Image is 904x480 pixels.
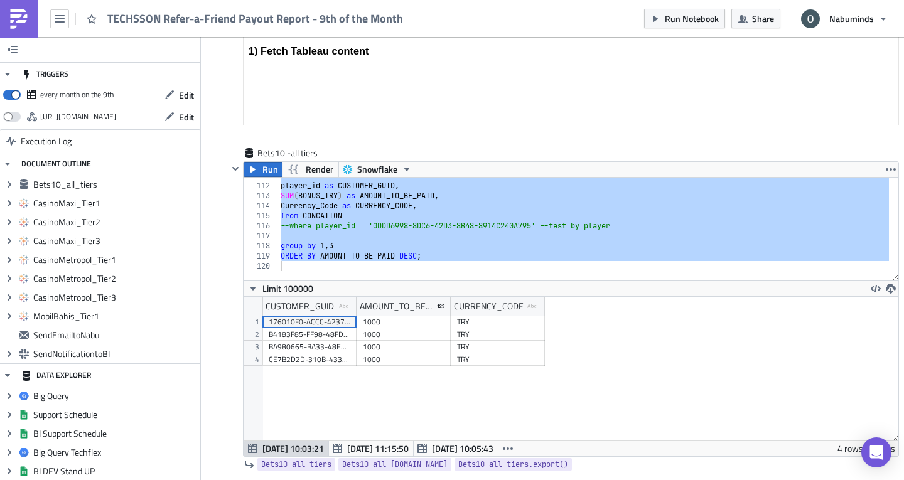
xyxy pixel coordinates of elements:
div: every month on the 9th [40,85,114,104]
span: - - Player who have referred a player [20,47,204,56]
span: CasinoMaxi_Tier2 [33,216,197,228]
a: Bets10_all_tiers [257,458,335,471]
span: · [50,107,60,117]
body: Rich Text Area. Press ALT-0 for help. [5,5,623,15]
div: 112 [244,181,278,191]
button: Share [731,9,780,28]
button: Render [282,162,339,177]
span: OK - no duplicates [50,97,121,107]
span: Limit 100000 [262,282,313,295]
div: 114 [244,201,278,211]
div: CE7B2D2D-310B-433F-9597-B322B291926E [269,353,350,366]
span: [DATE] 10:03:21 [262,442,324,455]
div: 120 [244,261,278,271]
span: - - Bonus level/tier that is going to be paid out. 3 levels in total. [20,67,277,77]
span: Support Schedule [33,409,197,420]
span: Bets10_all_[DOMAIN_NAME] [342,458,448,471]
iframe: Rich Text Area [244,35,898,125]
body: Rich Text Area. Press ALT-0 for help. [5,10,650,22]
div: TRY [457,328,539,341]
span: Run [262,162,278,177]
span: - - Player who have been referred [20,57,191,67]
div: https://pushmetrics.io/api/v1/report/Ynr1yvvrp2/webhook?token=42689e9b15f54e94b1bcf0164acd10cb [40,107,116,126]
strong: Duplicate [31,87,65,97]
div: 1000 [363,353,444,366]
button: [DATE] 11:15:50 [328,441,414,456]
strong: Bonus TIER [31,67,75,77]
span: Bets10_all_tiers [33,179,197,190]
span: Run Notebook [665,12,719,25]
span: BI DEV Stand UP [33,466,197,477]
span: · [50,97,60,107]
button: Edit [158,85,200,105]
span: Please find attached latest bonus receivers for Refer a Friend campaign [5,19,554,29]
span: MobilBahis_Tier1 [33,311,197,322]
img: Avatar [800,8,821,29]
span: Bets10 -all tiers [257,147,319,159]
span: Edit [179,88,194,102]
button: [DATE] 10:03:21 [244,441,329,456]
strong: Bonus TRY [31,77,72,87]
div: CURRENCY_CODE [454,297,524,316]
span: Big Query [33,390,197,402]
strong: Referred GUID [31,57,86,67]
h3: 2) Create your Email and use Tableau content as attachment [5,10,650,22]
div: 119 [244,251,278,261]
span: [DATE] 11:15:50 [347,442,409,455]
div: 117 [244,231,278,241]
div: Open Intercom Messenger [861,437,891,467]
div: TRY [457,353,539,366]
span: Edit [179,110,194,124]
span: Report details: [5,33,53,43]
button: Nabuminds [794,5,895,33]
div: DOCUMENT OUTLINE [21,152,91,175]
span: Nabuminds [829,12,874,25]
a: Bets10_all_tiers.export() [455,458,572,471]
span: Hello, [5,6,25,15]
span: Bets10_all_tiers [261,458,331,471]
span: [DATE] 10:05:43 [432,442,493,455]
span: Render [306,162,333,177]
a: Bets10_all_[DOMAIN_NAME] [338,458,451,471]
span: Snowflake [357,162,397,177]
span: Big Query Techflex [33,447,197,458]
div: B4183F85-FF98-48FD-BC36-FB7EB6A762F5 [269,328,350,341]
button: Edit [158,107,200,127]
button: Hide content [228,161,243,176]
strong: Referring GUID [31,47,89,56]
span: CasinoMetropol_Tier1 [33,254,197,265]
span: Duplicate - Referring player duplicate, means same GUID has referred couple of players within the... [50,107,462,117]
div: 4 rows in 6.24s [837,441,895,456]
span: BI Support Schedule [33,428,197,439]
span: CasinoMaxi_Tier1 [33,198,197,209]
span: TECHSSON Refer-a-Friend Payout Report - 9th of the Month [107,11,404,26]
body: Rich Text Area. Press ALT-0 for help. [5,5,650,15]
div: 118 [244,241,278,251]
span: - [20,87,31,97]
span: - - Bonus amount that is going to be paid out to referred and referring player. For each brands d... [20,77,436,87]
span: Execution Log [21,130,72,152]
span: CasinoMaxi_Tier3 [33,235,197,247]
span: parameter: [65,87,105,97]
button: Limit 100000 [244,281,318,296]
button: Run [244,162,282,177]
div: 116 [244,221,278,231]
div: DATA EXPLORER [21,364,91,387]
body: Rich Text Area. Press ALT-0 for help. [5,5,623,231]
p: TECHSSON Refer-a-Friend Payout Report successfully sent. [5,5,623,15]
img: PushMetrics [9,9,29,29]
button: Run Notebook [644,9,725,28]
span: CasinoMetropol_Tier2 [33,273,197,284]
div: 1000 [363,341,444,353]
span: Bets10_all_tiers.export() [458,458,568,471]
p: Tableau Simple Report [5,5,650,15]
div: BA980665-BA33-48E8-A028-1EB7E2D36DD8 [269,341,350,353]
div: AMOUNT_TO_BE_PAID [360,297,437,316]
div: CUSTOMER_GUID [266,297,334,316]
div: TRIGGERS [21,63,68,85]
button: Snowflake [338,162,416,177]
div: 176010F0-ACCC-4237-8B4F-D5DFA5E3FFBB [269,316,350,328]
div: 113 [244,191,278,201]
